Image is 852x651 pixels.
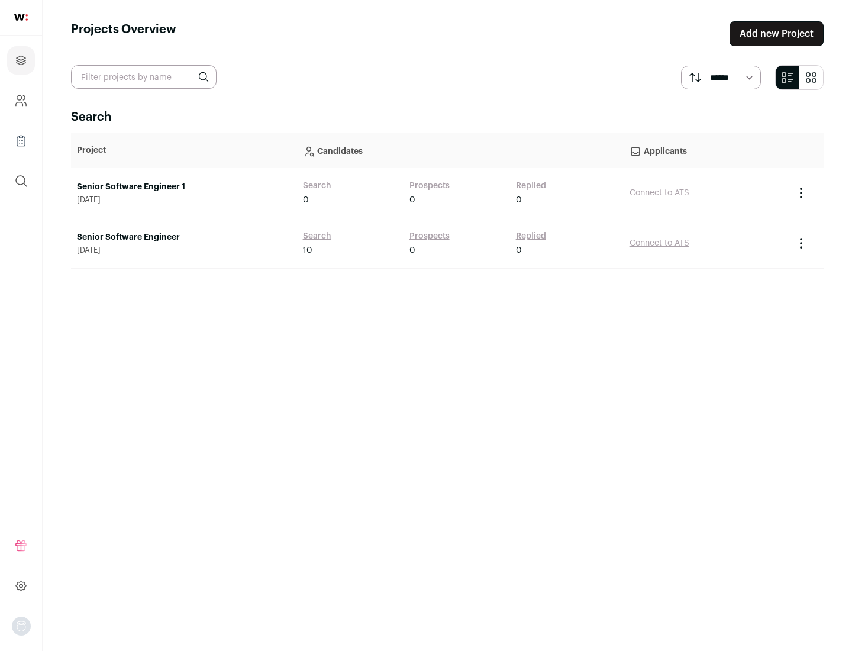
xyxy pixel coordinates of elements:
[303,138,618,162] p: Candidates
[77,246,291,255] span: [DATE]
[630,138,782,162] p: Applicants
[303,180,331,192] a: Search
[303,194,309,206] span: 0
[7,127,35,155] a: Company Lists
[303,244,312,256] span: 10
[14,14,28,21] img: wellfound-shorthand-0d5821cbd27db2630d0214b213865d53afaa358527fdda9d0ea32b1df1b89c2c.svg
[77,195,291,205] span: [DATE]
[12,617,31,636] button: Open dropdown
[630,189,689,197] a: Connect to ATS
[730,21,824,46] a: Add new Project
[77,144,291,156] p: Project
[71,21,176,46] h1: Projects Overview
[409,180,450,192] a: Prospects
[71,109,824,125] h2: Search
[794,186,808,200] button: Project Actions
[630,239,689,247] a: Connect to ATS
[77,181,291,193] a: Senior Software Engineer 1
[409,244,415,256] span: 0
[516,180,546,192] a: Replied
[516,230,546,242] a: Replied
[77,231,291,243] a: Senior Software Engineer
[7,86,35,115] a: Company and ATS Settings
[516,194,522,206] span: 0
[303,230,331,242] a: Search
[794,236,808,250] button: Project Actions
[71,65,217,89] input: Filter projects by name
[12,617,31,636] img: nopic.png
[516,244,522,256] span: 0
[409,194,415,206] span: 0
[409,230,450,242] a: Prospects
[7,46,35,75] a: Projects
